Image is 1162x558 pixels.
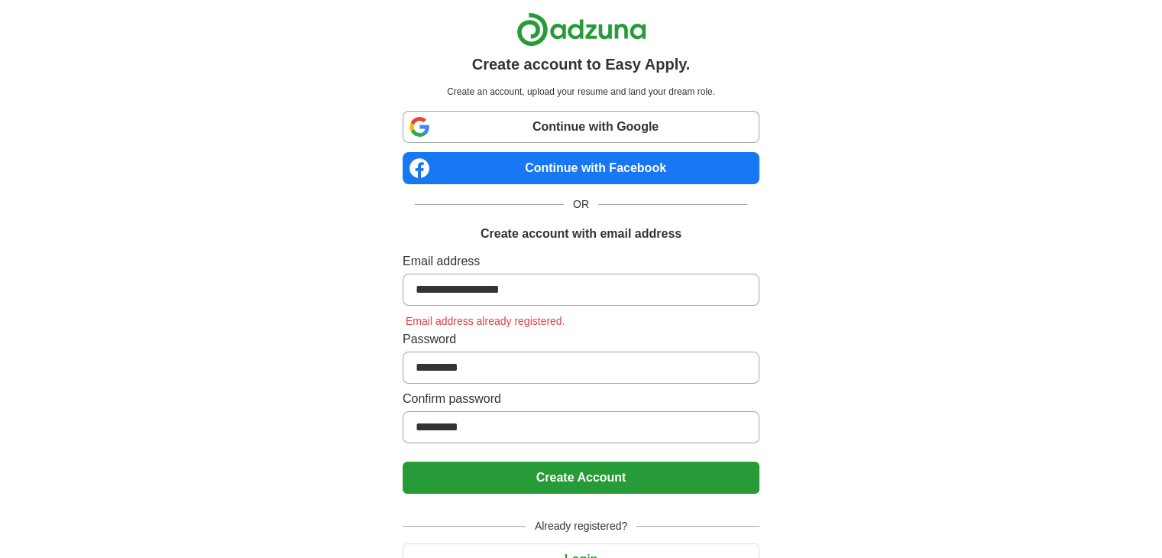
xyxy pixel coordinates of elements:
label: Confirm password [403,390,759,408]
a: Continue with Google [403,111,759,143]
a: Continue with Facebook [403,152,759,184]
h1: Create account to Easy Apply. [472,53,691,76]
span: Email address already registered. [403,315,568,327]
img: Adzuna logo [516,12,646,47]
h1: Create account with email address [481,225,681,243]
span: OR [564,196,598,212]
label: Email address [403,252,759,271]
button: Create Account [403,462,759,494]
p: Create an account, upload your resume and land your dream role. [406,85,756,99]
label: Password [403,330,759,349]
span: Already registered? [526,518,636,534]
